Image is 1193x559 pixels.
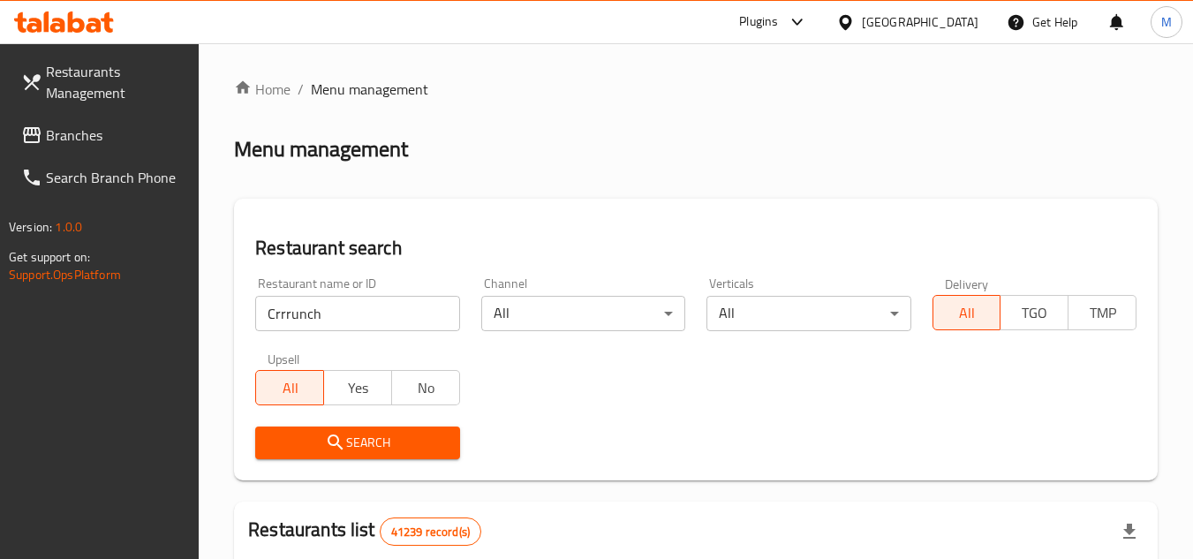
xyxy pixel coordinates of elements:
[268,352,300,365] label: Upsell
[945,277,989,290] label: Delivery
[7,156,200,199] a: Search Branch Phone
[380,517,481,546] div: Total records count
[255,235,1136,261] h2: Restaurant search
[399,375,453,401] span: No
[1000,295,1068,330] button: TGO
[255,296,459,331] input: Search for restaurant name or ID..
[234,79,291,100] a: Home
[331,375,385,401] span: Yes
[9,215,52,238] span: Version:
[269,432,445,454] span: Search
[263,375,317,401] span: All
[940,300,994,326] span: All
[1108,510,1151,553] div: Export file
[234,135,408,163] h2: Menu management
[1068,295,1136,330] button: TMP
[255,370,324,405] button: All
[255,427,459,459] button: Search
[248,517,481,546] h2: Restaurants list
[9,263,121,286] a: Support.OpsPlatform
[933,295,1001,330] button: All
[481,296,685,331] div: All
[9,246,90,268] span: Get support on:
[739,11,778,33] div: Plugins
[55,215,82,238] span: 1.0.0
[1008,300,1061,326] span: TGO
[862,12,978,32] div: [GEOGRAPHIC_DATA]
[1161,12,1172,32] span: M
[46,61,185,103] span: Restaurants Management
[311,79,428,100] span: Menu management
[706,296,910,331] div: All
[381,524,480,540] span: 41239 record(s)
[7,114,200,156] a: Branches
[391,370,460,405] button: No
[7,50,200,114] a: Restaurants Management
[234,79,1158,100] nav: breadcrumb
[323,370,392,405] button: Yes
[298,79,304,100] li: /
[46,167,185,188] span: Search Branch Phone
[46,125,185,146] span: Branches
[1076,300,1129,326] span: TMP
